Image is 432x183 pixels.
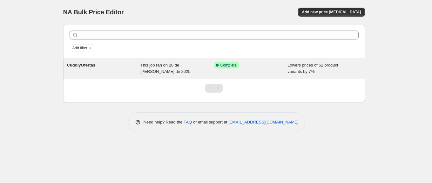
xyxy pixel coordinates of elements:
[144,120,184,124] span: Need help? Read the
[228,120,298,124] a: [EMAIL_ADDRESS][DOMAIN_NAME]
[67,63,96,67] span: CuddlyOfertas
[140,63,192,74] span: This job ran on 20 de [PERSON_NAME] de 2025.
[192,120,228,124] span: or email support at
[220,63,237,68] span: Complete
[72,46,87,51] span: Add filter
[184,120,192,124] a: FAQ
[70,44,95,52] button: Add filter
[205,84,223,93] nav: Pagination
[287,63,338,74] span: Lowers prices of 52 product variants by 7%
[298,8,365,17] button: Add new price [MEDICAL_DATA]
[302,10,361,15] span: Add new price [MEDICAL_DATA]
[63,9,124,16] span: NA Bulk Price Editor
